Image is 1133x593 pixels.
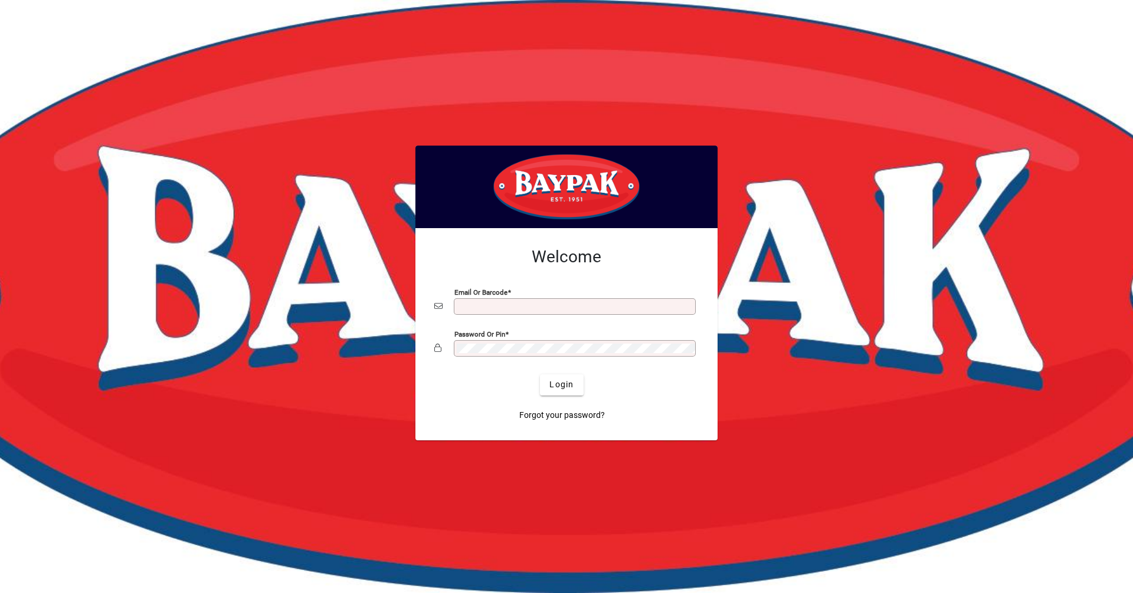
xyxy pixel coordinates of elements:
[549,378,574,391] span: Login
[434,247,699,267] h2: Welcome
[515,405,610,426] a: Forgot your password?
[454,330,505,338] mat-label: Password or Pin
[454,288,507,296] mat-label: Email or Barcode
[519,409,605,421] span: Forgot your password?
[540,374,583,396] button: Login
